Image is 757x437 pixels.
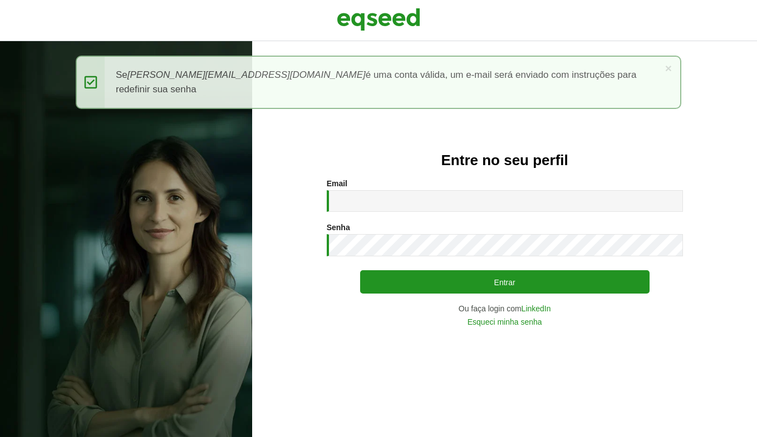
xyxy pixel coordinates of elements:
[327,224,350,231] label: Senha
[127,69,366,80] em: [PERSON_NAME][EMAIL_ADDRESS][DOMAIN_NAME]
[337,6,420,33] img: EqSeed Logo
[327,305,683,312] div: Ou faça login com
[76,56,681,109] div: Se é uma conta válida, um e-mail será enviado com instruções para redefinir sua senha
[360,270,650,294] button: Entrar
[522,305,551,312] a: LinkedIn
[327,180,347,187] label: Email
[274,152,735,168] h2: Entre no seu perfil
[665,62,672,74] a: ×
[468,318,542,326] a: Esqueci minha senha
